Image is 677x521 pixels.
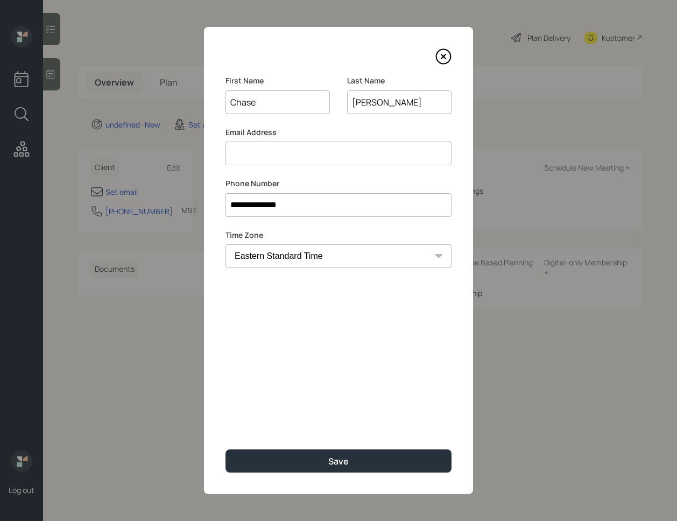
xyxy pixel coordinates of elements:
button: Save [225,449,452,473]
label: Phone Number [225,178,452,189]
label: Email Address [225,127,452,138]
div: Save [328,455,349,467]
label: Last Name [347,75,452,86]
label: Time Zone [225,230,452,241]
label: First Name [225,75,330,86]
